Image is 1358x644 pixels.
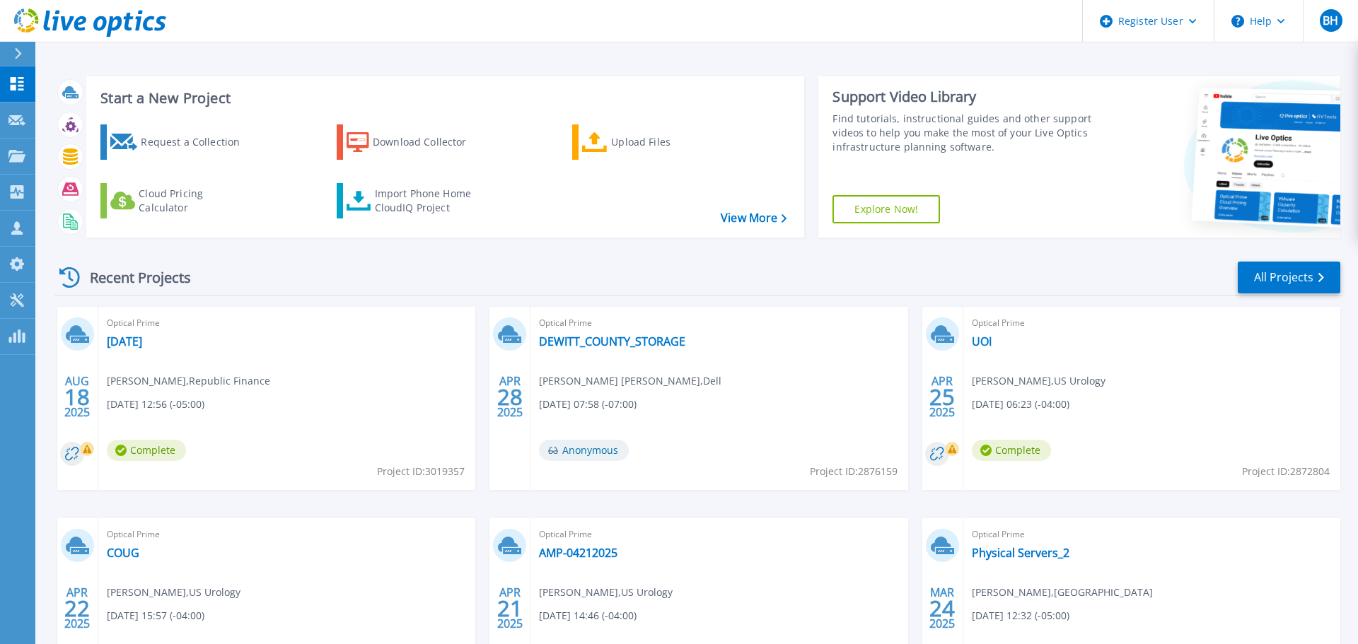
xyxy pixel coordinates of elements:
[497,582,523,634] div: APR 2025
[1323,15,1338,26] span: BH
[100,90,787,106] h3: Start a New Project
[972,585,1153,600] span: [PERSON_NAME] , [GEOGRAPHIC_DATA]
[972,608,1069,623] span: [DATE] 12:32 (-05:00)
[539,527,899,542] span: Optical Prime
[832,88,1098,106] div: Support Video Library
[337,124,494,160] a: Download Collector
[497,602,523,614] span: 21
[810,464,898,479] span: Project ID: 2876159
[107,608,204,623] span: [DATE] 15:57 (-04:00)
[539,334,685,349] a: DEWITT_COUNTY_STORAGE
[107,440,186,461] span: Complete
[107,334,142,349] a: [DATE]
[54,260,210,295] div: Recent Projects
[141,128,254,156] div: Request a Collection
[572,124,730,160] a: Upload Files
[107,315,467,331] span: Optical Prime
[139,187,252,215] div: Cloud Pricing Calculator
[972,373,1105,389] span: [PERSON_NAME] , US Urology
[107,585,240,600] span: [PERSON_NAME] , US Urology
[972,315,1332,331] span: Optical Prime
[832,195,940,223] a: Explore Now!
[539,373,721,389] span: [PERSON_NAME] [PERSON_NAME] , Dell
[107,546,139,560] a: COUG
[107,373,270,389] span: [PERSON_NAME] , Republic Finance
[972,440,1051,461] span: Complete
[972,334,992,349] a: UOI
[377,464,465,479] span: Project ID: 3019357
[929,602,955,614] span: 24
[972,546,1069,560] a: Physical Servers_2
[539,608,637,623] span: [DATE] 14:46 (-04:00)
[107,527,467,542] span: Optical Prime
[611,128,724,156] div: Upload Files
[832,112,1098,154] div: Find tutorials, instructional guides and other support videos to help you make the most of your L...
[64,371,91,423] div: AUG 2025
[972,527,1332,542] span: Optical Prime
[375,187,485,215] div: Import Phone Home CloudIQ Project
[497,391,523,403] span: 28
[100,124,258,160] a: Request a Collection
[1238,262,1340,293] a: All Projects
[539,546,617,560] a: AMP-04212025
[373,128,486,156] div: Download Collector
[929,391,955,403] span: 25
[64,602,90,614] span: 22
[539,585,673,600] span: [PERSON_NAME] , US Urology
[64,582,91,634] div: APR 2025
[972,397,1069,412] span: [DATE] 06:23 (-04:00)
[539,397,637,412] span: [DATE] 07:58 (-07:00)
[929,582,956,634] div: MAR 2025
[1242,464,1330,479] span: Project ID: 2872804
[539,315,899,331] span: Optical Prime
[929,371,956,423] div: APR 2025
[64,391,90,403] span: 18
[721,211,787,225] a: View More
[100,183,258,218] a: Cloud Pricing Calculator
[107,397,204,412] span: [DATE] 12:56 (-05:00)
[497,371,523,423] div: APR 2025
[539,440,629,461] span: Anonymous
